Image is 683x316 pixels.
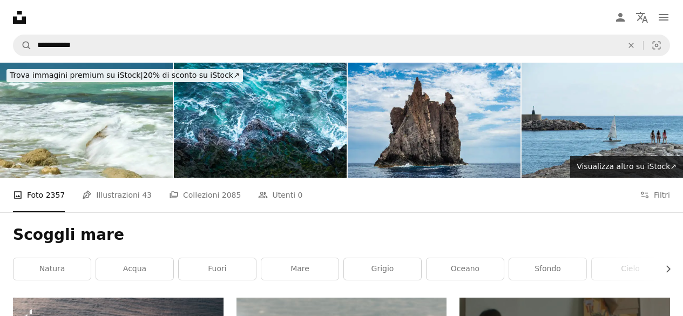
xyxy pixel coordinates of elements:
[427,258,504,280] a: oceano
[619,35,643,56] button: Elimina
[13,35,670,56] form: Trova visual in tutto il sito
[169,178,241,212] a: Collezioni 2085
[13,258,91,280] a: natura
[10,71,143,79] span: Trova immagini premium su iStock |
[13,35,32,56] button: Cerca su Unsplash
[644,35,670,56] button: Ricerca visiva
[222,189,241,201] span: 2085
[174,63,347,178] img: Onde del mare
[179,258,256,280] a: fuori
[658,258,670,280] button: scorri la lista a destra
[13,225,670,245] h1: Scoggli mare
[142,189,152,201] span: 43
[13,11,26,24] a: Home — Unsplash
[96,258,173,280] a: Acqua
[344,258,421,280] a: grigio
[653,6,674,28] button: Menu
[82,178,152,212] a: Illustrazioni 43
[348,63,520,178] img: Strombolicchio island
[10,71,240,79] span: 20% di sconto su iStock ↗
[577,162,677,171] span: Visualizza altro su iStock ↗
[298,189,303,201] span: 0
[592,258,669,280] a: cielo
[610,6,631,28] a: Accedi / Registrati
[640,178,670,212] button: Filtri
[509,258,586,280] a: sfondo
[631,6,653,28] button: Lingua
[570,156,683,178] a: Visualizza altro su iStock↗
[261,258,339,280] a: mare
[258,178,302,212] a: Utenti 0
